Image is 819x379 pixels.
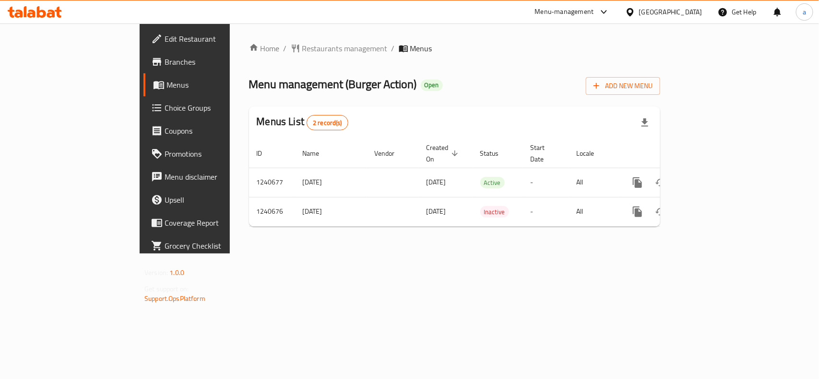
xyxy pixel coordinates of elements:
[165,125,269,137] span: Coupons
[427,205,446,218] span: [DATE]
[249,73,417,95] span: Menu management ( Burger Action )
[165,33,269,45] span: Edit Restaurant
[480,148,511,159] span: Status
[480,177,505,188] span: Active
[427,142,461,165] span: Created On
[649,200,672,223] button: Change Status
[143,188,276,211] a: Upsell
[523,168,569,197] td: -
[165,171,269,183] span: Menu disclaimer
[375,148,407,159] span: Vendor
[421,81,443,89] span: Open
[169,266,184,279] span: 1.0.0
[480,207,509,218] span: Inactive
[577,148,607,159] span: Locale
[593,80,653,92] span: Add New Menu
[302,43,388,54] span: Restaurants management
[165,217,269,229] span: Coverage Report
[626,171,649,194] button: more
[143,96,276,119] a: Choice Groups
[165,194,269,206] span: Upsell
[392,43,395,54] li: /
[633,111,656,134] div: Export file
[803,7,806,17] span: a
[143,165,276,188] a: Menu disclaimer
[421,80,443,91] div: Open
[531,142,558,165] span: Start Date
[649,171,672,194] button: Change Status
[618,139,726,168] th: Actions
[626,200,649,223] button: more
[295,168,367,197] td: [DATE]
[480,206,509,218] div: Inactive
[257,148,275,159] span: ID
[249,43,660,54] nav: breadcrumb
[295,197,367,226] td: [DATE]
[307,118,348,127] span: 2 record(s)
[143,50,276,73] a: Branches
[291,43,388,54] a: Restaurants management
[144,292,205,305] a: Support.OpsPlatform
[143,27,276,50] a: Edit Restaurant
[257,115,348,130] h2: Menus List
[410,43,432,54] span: Menus
[144,283,189,295] span: Get support on:
[284,43,287,54] li: /
[143,119,276,142] a: Coupons
[427,176,446,188] span: [DATE]
[586,77,660,95] button: Add New Menu
[165,56,269,68] span: Branches
[143,234,276,257] a: Grocery Checklist
[165,240,269,252] span: Grocery Checklist
[523,197,569,226] td: -
[143,73,276,96] a: Menus
[569,197,618,226] td: All
[303,148,332,159] span: Name
[144,266,168,279] span: Version:
[165,102,269,114] span: Choice Groups
[307,115,348,130] div: Total records count
[639,7,702,17] div: [GEOGRAPHIC_DATA]
[165,148,269,160] span: Promotions
[143,211,276,234] a: Coverage Report
[249,139,726,227] table: enhanced table
[535,6,594,18] div: Menu-management
[166,79,269,91] span: Menus
[143,142,276,165] a: Promotions
[569,168,618,197] td: All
